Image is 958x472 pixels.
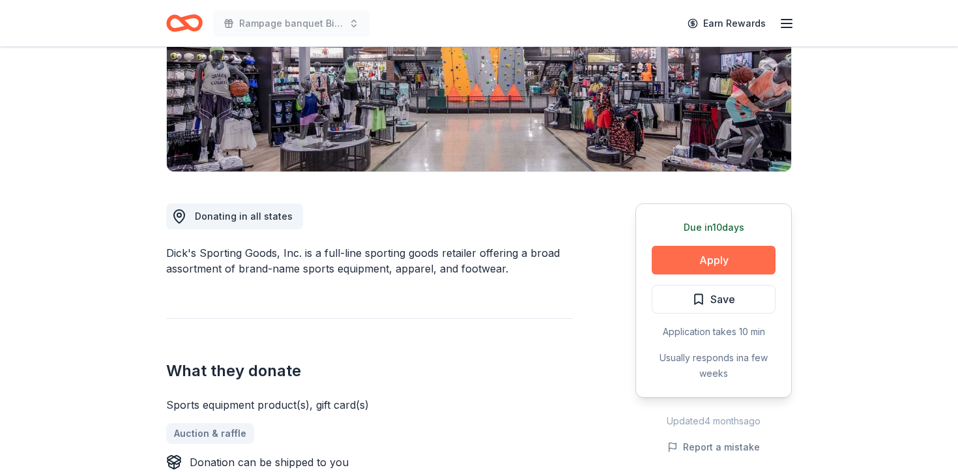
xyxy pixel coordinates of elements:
span: Donating in all states [195,211,293,222]
button: Report a mistake [667,439,760,455]
span: Save [710,291,735,308]
button: Apply [652,246,776,274]
div: Due in 10 days [652,220,776,235]
div: Application takes 10 min [652,324,776,340]
button: Save [652,285,776,314]
a: Earn Rewards [680,12,774,35]
div: Updated 4 months ago [635,413,792,429]
span: Rampage banquet Bingo [239,16,343,31]
div: Dick's Sporting Goods, Inc. is a full-line sporting goods retailer offering a broad assortment of... [166,245,573,276]
div: Usually responds in a few weeks [652,350,776,381]
div: Donation can be shipped to you [190,454,349,470]
button: Rampage banquet Bingo [213,10,370,37]
a: Auction & raffle [166,423,254,444]
a: Home [166,8,203,38]
h2: What they donate [166,361,573,381]
div: Sports equipment product(s), gift card(s) [166,397,573,413]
